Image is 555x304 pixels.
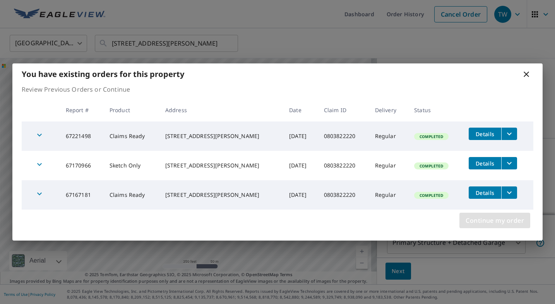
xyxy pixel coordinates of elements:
[473,130,497,138] span: Details
[165,191,277,199] div: [STREET_ADDRESS][PERSON_NAME]
[369,121,408,151] td: Regular
[283,121,317,151] td: [DATE]
[415,163,448,169] span: Completed
[103,151,159,180] td: Sketch Only
[283,151,317,180] td: [DATE]
[22,69,184,79] b: You have existing orders for this property
[469,186,501,199] button: detailsBtn-67167181
[369,151,408,180] td: Regular
[318,151,369,180] td: 0803822220
[473,189,497,196] span: Details
[415,193,448,198] span: Completed
[415,134,448,139] span: Completed
[283,180,317,210] td: [DATE]
[60,180,103,210] td: 67167181
[369,180,408,210] td: Regular
[501,157,517,169] button: filesDropdownBtn-67170966
[60,121,103,151] td: 67221498
[501,128,517,140] button: filesDropdownBtn-67221498
[318,180,369,210] td: 0803822220
[501,186,517,199] button: filesDropdownBtn-67167181
[283,99,317,121] th: Date
[159,99,283,121] th: Address
[318,99,369,121] th: Claim ID
[60,99,103,121] th: Report #
[103,180,159,210] td: Claims Ready
[459,213,530,228] button: Continue my order
[466,215,524,226] span: Continue my order
[165,162,277,169] div: [STREET_ADDRESS][PERSON_NAME]
[103,99,159,121] th: Product
[408,99,462,121] th: Status
[165,132,277,140] div: [STREET_ADDRESS][PERSON_NAME]
[469,128,501,140] button: detailsBtn-67221498
[60,151,103,180] td: 67170966
[318,121,369,151] td: 0803822220
[473,160,497,167] span: Details
[22,85,533,94] p: Review Previous Orders or Continue
[469,157,501,169] button: detailsBtn-67170966
[103,121,159,151] td: Claims Ready
[369,99,408,121] th: Delivery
